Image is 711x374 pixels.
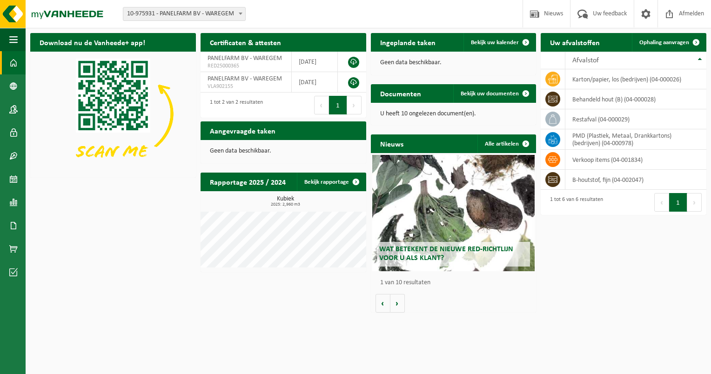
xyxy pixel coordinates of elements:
[639,40,689,46] span: Ophaling aanvragen
[565,69,706,89] td: karton/papier, los (bedrijven) (04-000026)
[372,155,535,271] a: Wat betekent de nieuwe RED-richtlijn voor u als klant?
[123,7,246,21] span: 10-975931 - PANELFARM BV - WAREGEM
[292,72,338,93] td: [DATE]
[208,75,282,82] span: PANELFARM BV - WAREGEM
[123,7,245,20] span: 10-975931 - PANELFARM BV - WAREGEM
[390,294,405,313] button: Volgende
[208,62,284,70] span: RED25000365
[205,202,366,207] span: 2025: 2,960 m3
[30,52,196,176] img: Download de VHEPlus App
[314,96,329,114] button: Previous
[329,96,347,114] button: 1
[347,96,362,114] button: Next
[205,196,366,207] h3: Kubiek
[297,173,365,191] a: Bekijk rapportage
[371,134,413,153] h2: Nieuws
[572,57,599,64] span: Afvalstof
[379,246,513,262] span: Wat betekent de nieuwe RED-richtlijn voor u als klant?
[380,280,532,286] p: 1 van 10 resultaten
[687,193,702,212] button: Next
[565,150,706,170] td: verkoop items (04-001834)
[201,173,295,191] h2: Rapportage 2025 / 2024
[205,95,263,115] div: 1 tot 2 van 2 resultaten
[565,170,706,190] td: B-houtstof, fijn (04-002047)
[376,294,390,313] button: Vorige
[477,134,535,153] a: Alle artikelen
[30,33,154,51] h2: Download nu de Vanheede+ app!
[565,109,706,129] td: restafval (04-000029)
[471,40,519,46] span: Bekijk uw kalender
[292,52,338,72] td: [DATE]
[541,33,609,51] h2: Uw afvalstoffen
[201,121,285,140] h2: Aangevraagde taken
[380,60,527,66] p: Geen data beschikbaar.
[371,84,430,102] h2: Documenten
[371,33,445,51] h2: Ingeplande taken
[201,33,290,51] h2: Certificaten & attesten
[210,148,357,154] p: Geen data beschikbaar.
[545,192,603,213] div: 1 tot 6 van 6 resultaten
[461,91,519,97] span: Bekijk uw documenten
[208,55,282,62] span: PANELFARM BV - WAREGEM
[453,84,535,103] a: Bekijk uw documenten
[380,111,527,117] p: U heeft 10 ongelezen document(en).
[565,129,706,150] td: PMD (Plastiek, Metaal, Drankkartons) (bedrijven) (04-000978)
[208,83,284,90] span: VLA902155
[463,33,535,52] a: Bekijk uw kalender
[654,193,669,212] button: Previous
[632,33,705,52] a: Ophaling aanvragen
[565,89,706,109] td: behandeld hout (B) (04-000028)
[669,193,687,212] button: 1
